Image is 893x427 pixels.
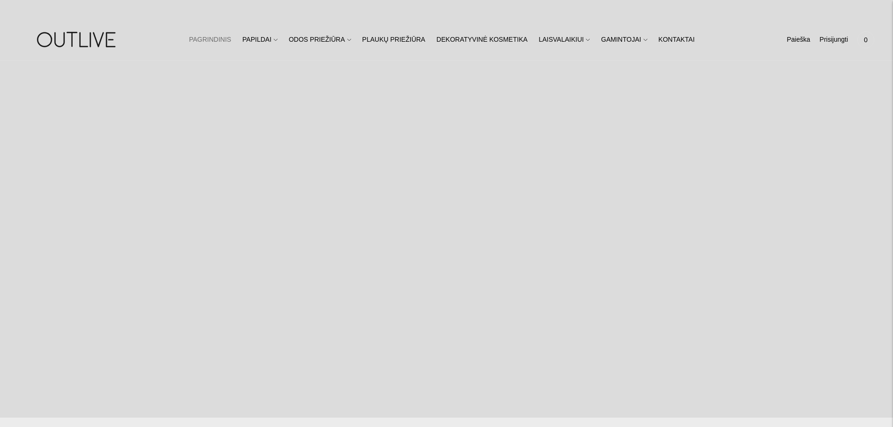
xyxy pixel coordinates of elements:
a: KONTAKTAI [659,30,695,50]
a: LAISVALAIKIUI [539,30,590,50]
a: GAMINTOJAI [601,30,647,50]
img: OUTLIVE [19,23,136,56]
a: ODOS PRIEŽIŪRA [289,30,351,50]
a: 0 [857,30,874,50]
a: PAPILDAI [242,30,278,50]
a: PAGRINDINIS [189,30,231,50]
span: 0 [859,33,872,46]
a: Paieška [787,30,810,50]
a: Prisijungti [819,30,848,50]
a: DEKORATYVINĖ KOSMETIKA [436,30,527,50]
a: PLAUKŲ PRIEŽIŪRA [362,30,426,50]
